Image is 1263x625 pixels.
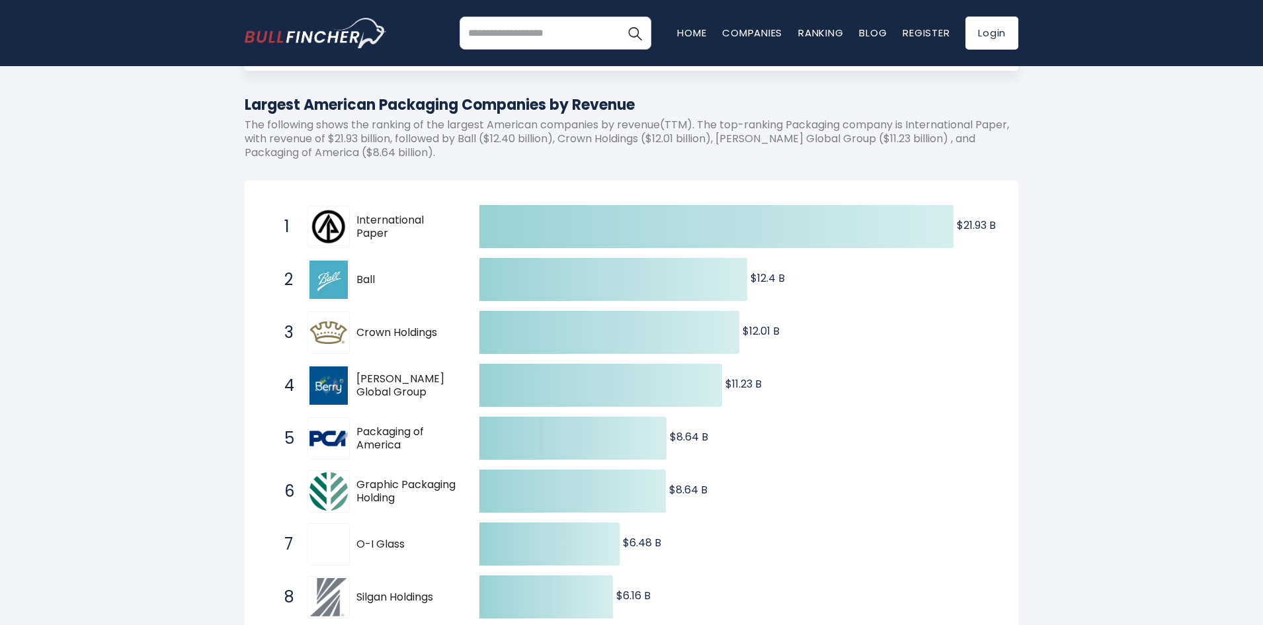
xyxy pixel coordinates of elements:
[278,533,291,556] span: 7
[309,472,348,511] img: Graphic Packaging Holding
[677,26,706,40] a: Home
[623,535,661,550] text: $6.48 B
[743,323,780,339] text: $12.01 B
[859,26,887,40] a: Blog
[965,17,1018,50] a: Login
[245,18,387,48] img: bullfincher logo
[798,26,843,40] a: Ranking
[356,591,456,604] span: Silgan Holdings
[278,269,291,291] span: 2
[669,482,708,497] text: $8.64 B
[670,429,708,444] text: $8.64 B
[618,17,651,50] button: Search
[278,427,291,450] span: 5
[245,94,1018,116] h1: Largest American Packaging Companies by Revenue
[356,425,456,453] span: Packaging of America
[278,480,291,503] span: 6
[309,261,348,299] img: Ball
[278,586,291,608] span: 8
[309,578,348,616] img: Silgan Holdings
[957,218,996,233] text: $21.93 B
[725,376,762,392] text: $11.23 B
[309,525,348,563] img: O-I Glass
[903,26,950,40] a: Register
[309,208,348,246] img: International Paper
[356,372,456,400] span: [PERSON_NAME] Global Group
[278,216,291,238] span: 1
[356,478,456,506] span: Graphic Packaging Holding
[356,214,456,241] span: International Paper
[278,321,291,344] span: 3
[722,26,782,40] a: Companies
[751,271,785,286] text: $12.4 B
[245,118,1018,159] p: The following shows the ranking of the largest American companies by revenue(TTM). The top-rankin...
[356,538,456,552] span: O-I Glass
[356,326,456,340] span: Crown Holdings
[356,273,456,287] span: Ball
[309,366,348,405] img: Berry Global Group
[245,18,387,48] a: Go to homepage
[309,419,348,458] img: Packaging of America
[278,374,291,397] span: 4
[616,588,651,603] text: $6.16 B
[309,313,348,352] img: Crown Holdings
